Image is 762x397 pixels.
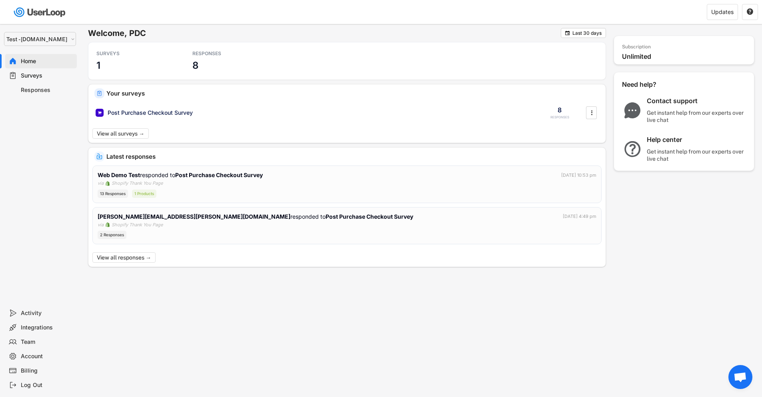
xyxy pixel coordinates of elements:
div: [DATE] 10:53 pm [561,172,596,179]
div: Shopify Thank You Page [112,221,163,228]
div: SURVEYS [96,50,168,57]
text:  [565,30,570,36]
div: Billing [21,367,74,375]
div: responded to [98,212,413,221]
div: responded to [98,171,264,179]
div: Team [21,338,74,346]
div: Updates [711,9,734,15]
div: Contact support [647,97,747,105]
button:  [746,8,754,16]
div: Last 30 days [572,31,602,36]
div: Integrations [21,324,74,331]
div: Activity [21,309,74,317]
img: ChatMajor.svg [622,102,643,118]
div: Home [21,58,74,65]
div: Post Purchase Checkout Survey [108,109,193,117]
text:  [747,8,753,15]
h3: 1 [96,59,100,72]
img: IncomingMajor.svg [96,154,102,160]
div: via [98,221,104,228]
div: Surveys [21,72,74,80]
img: userloop-logo-01.svg [12,4,68,20]
h6: Welcome, PDC [88,28,561,38]
div: Get instant help from our experts over live chat [647,109,747,124]
div: RESPONSES [550,115,569,120]
div: RESPONSES [192,50,264,57]
button: View all surveys → [92,128,149,139]
div: via [98,180,104,187]
div: Open chat [728,365,752,389]
div: Your surveys [106,90,600,96]
div: 8 [558,106,562,114]
div: [DATE] 4:49 pm [563,213,596,220]
img: 1156660_ecommerce_logo_shopify_icon%20%281%29.png [105,181,110,186]
img: 1156660_ecommerce_logo_shopify_icon%20%281%29.png [105,222,110,227]
div: Log Out [21,381,74,389]
div: Unlimited [622,52,750,61]
div: 1 Products [132,190,156,198]
h3: 8 [192,59,198,72]
div: Shopify Thank You Page [112,180,163,187]
button:  [588,107,596,119]
div: Subscription [622,44,651,50]
div: Help center [647,136,747,144]
strong: Post Purchase Checkout Survey [326,213,413,220]
strong: [PERSON_NAME][EMAIL_ADDRESS][PERSON_NAME][DOMAIN_NAME] [98,213,290,220]
strong: Web Demo Test [98,172,140,178]
div: Latest responses [106,154,600,160]
text:  [591,108,592,117]
button:  [564,30,570,36]
div: Responses [21,86,74,94]
div: 2 Responses [98,231,126,239]
div: Get instant help from our experts over live chat [647,148,747,162]
div: 13 Responses [98,190,128,198]
div: Account [21,353,74,360]
img: QuestionMarkInverseMajor.svg [622,141,643,157]
div: Need help? [622,80,678,89]
button: View all responses → [92,252,156,263]
strong: Post Purchase Checkout Survey [175,172,263,178]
